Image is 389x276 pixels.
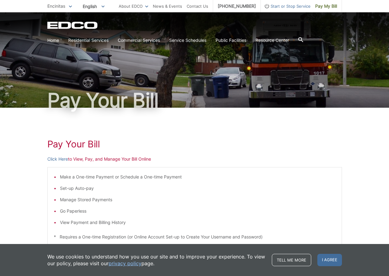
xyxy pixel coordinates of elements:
a: About EDCO [119,3,148,10]
a: News & Events [153,3,182,10]
a: Click Here [47,156,68,162]
a: privacy policy [109,260,141,267]
li: View Payment and Billing History [60,219,335,226]
span: I agree [317,254,342,266]
a: Public Facilities [216,37,246,44]
h1: Pay Your Bill [47,90,342,110]
li: Make a One-time Payment or Schedule a One-time Payment [60,174,335,180]
span: Encinitas [47,3,65,9]
a: Resource Center [256,37,289,44]
p: * Requires a One-time Registration (or Online Account Set-up to Create Your Username and Password) [54,234,335,240]
li: Manage Stored Payments [60,196,335,203]
a: Residential Services [68,37,109,44]
span: English [78,1,109,11]
a: EDCD logo. Return to the homepage. [47,22,98,29]
p: We use cookies to understand how you use our site and to improve your experience. To view our pol... [47,253,266,267]
a: Contact Us [187,3,208,10]
h1: Pay Your Bill [47,138,342,150]
a: Home [47,37,59,44]
li: Set-up Auto-pay [60,185,335,192]
a: Service Schedules [169,37,206,44]
a: Commercial Services [118,37,160,44]
a: Tell me more [272,254,311,266]
span: Pay My Bill [315,3,337,10]
li: Go Paperless [60,208,335,214]
p: to View, Pay, and Manage Your Bill Online [47,156,342,162]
